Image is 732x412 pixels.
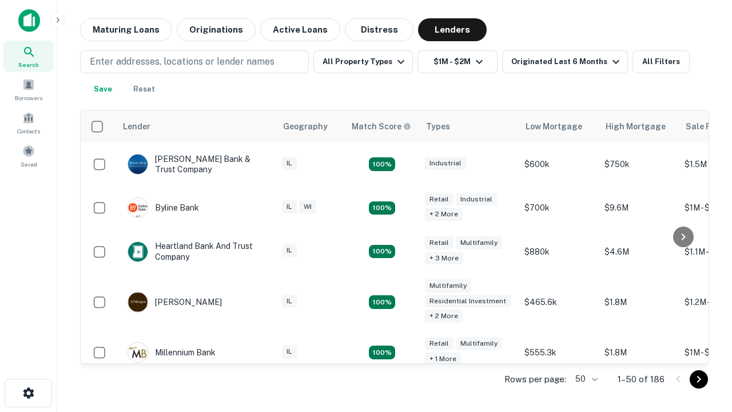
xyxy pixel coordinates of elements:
td: $9.6M [599,186,679,229]
div: Lender [123,120,150,133]
div: Multifamily [456,337,502,350]
td: $555.3k [519,331,599,374]
p: 1–50 of 186 [618,373,665,386]
div: Heartland Bank And Trust Company [128,241,265,262]
div: IL [282,295,297,308]
div: IL [282,157,297,170]
div: Low Mortgage [526,120,582,133]
button: Lenders [418,18,487,41]
div: Matching Properties: 19, hasApolloMatch: undefined [369,245,395,259]
a: Saved [3,140,54,171]
div: Residential Investment [425,295,511,308]
div: Millennium Bank [128,342,216,363]
img: picture [128,292,148,312]
div: [PERSON_NAME] [128,292,222,312]
div: Types [426,120,450,133]
div: Geography [283,120,328,133]
th: Types [419,110,519,142]
a: Contacts [3,107,54,138]
td: $750k [599,142,679,186]
td: $600k [519,142,599,186]
div: IL [282,244,297,257]
div: IL [282,200,297,213]
th: Low Mortgage [519,110,599,142]
div: Matching Properties: 20, hasApolloMatch: undefined [369,201,395,215]
p: Rows per page: [504,373,566,386]
div: Originated Last 6 Months [511,55,623,69]
span: Search [18,60,39,69]
td: $1.8M [599,274,679,331]
h6: Match Score [352,120,409,133]
div: + 2 more [425,208,463,221]
div: IL [282,345,297,358]
button: Maturing Loans [80,18,172,41]
div: 50 [571,371,599,387]
iframe: Chat Widget [675,320,732,375]
div: Retail [425,236,453,249]
th: Geography [276,110,345,142]
div: + 1 more [425,352,461,366]
p: Enter addresses, locations or lender names [90,55,274,69]
img: capitalize-icon.png [18,9,40,32]
img: picture [128,198,148,217]
th: Lender [116,110,276,142]
div: [PERSON_NAME] Bank & Trust Company [128,154,265,175]
button: All Property Types [313,50,413,73]
button: Originations [177,18,256,41]
div: Matching Properties: 16, hasApolloMatch: undefined [369,346,395,359]
button: $1M - $2M [417,50,498,73]
span: Borrowers [15,93,42,102]
span: Saved [21,160,37,169]
button: Originated Last 6 Months [502,50,628,73]
div: WI [299,200,316,213]
td: $465.6k [519,274,599,331]
div: Matching Properties: 28, hasApolloMatch: undefined [369,157,395,171]
button: Save your search to get updates of matches that match your search criteria. [85,78,121,101]
span: Contacts [17,126,40,136]
td: $700k [519,186,599,229]
button: Active Loans [260,18,340,41]
div: + 3 more [425,252,463,265]
a: Borrowers [3,74,54,105]
div: High Mortgage [606,120,666,133]
div: Retail [425,337,453,350]
img: picture [128,343,148,362]
th: High Mortgage [599,110,679,142]
div: + 2 more [425,310,463,323]
td: $1.8M [599,331,679,374]
button: Go to next page [690,370,708,389]
button: All Filters [632,50,690,73]
td: $4.6M [599,229,679,273]
div: Multifamily [425,279,471,292]
a: Search [3,41,54,72]
div: Industrial [456,193,497,206]
button: Enter addresses, locations or lender names [80,50,309,73]
button: Reset [126,78,162,101]
div: Retail [425,193,453,206]
div: Byline Bank [128,197,199,218]
div: Multifamily [456,236,502,249]
img: picture [128,154,148,174]
th: Capitalize uses an advanced AI algorithm to match your search with the best lender. The match sco... [345,110,419,142]
div: Capitalize uses an advanced AI algorithm to match your search with the best lender. The match sco... [352,120,411,133]
img: picture [128,242,148,262]
td: $880k [519,229,599,273]
button: Distress [345,18,413,41]
div: Matching Properties: 27, hasApolloMatch: undefined [369,295,395,309]
div: Industrial [425,157,466,170]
